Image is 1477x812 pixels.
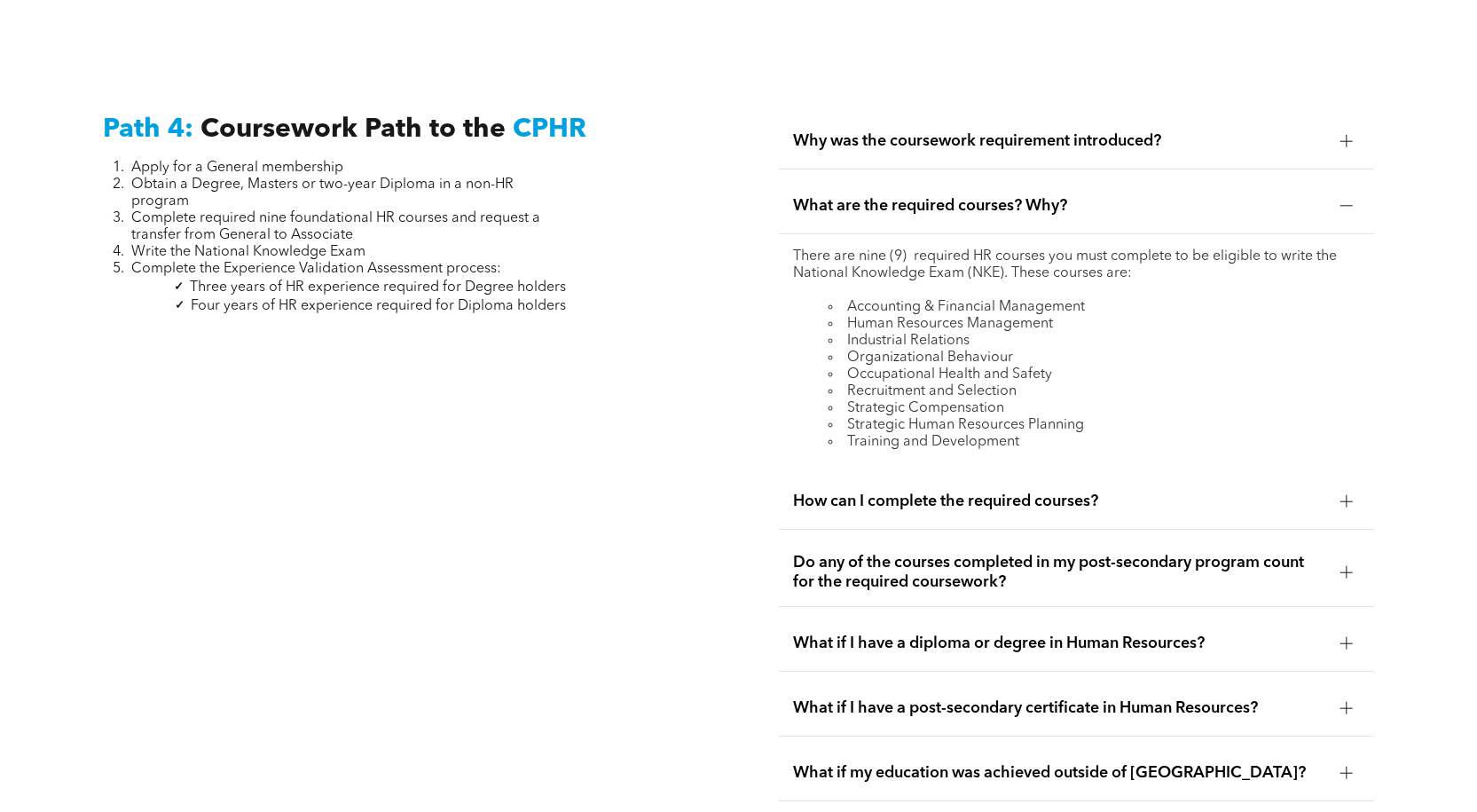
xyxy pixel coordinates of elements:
[829,316,1360,333] li: Human Resources Management
[131,245,365,259] span: Write the National Knowledge Exam
[131,262,501,276] span: Complete the Experience Validation Assessment process:
[793,196,1326,216] span: What are the required courses? Why?
[191,299,566,313] span: Four years of HR experience required for Diploma holders
[200,116,506,143] span: Coursework Path to the
[131,211,540,242] span: Complete required nine foundational HR courses and request a transfer from General to Associate
[793,248,1360,282] p: There are nine (9) required HR courses you must complete to be eligible to write the National Kno...
[829,350,1360,367] li: Organizational Behaviour
[829,383,1360,400] li: Recruitment and Selection
[829,367,1360,383] li: Occupational Health and Safety
[131,161,343,175] span: Apply for a General membership
[131,177,514,209] span: Obtain a Degree, Masters or two-year Diploma in a non-HR program
[793,492,1326,511] span: How can I complete the required courses?
[829,333,1360,350] li: Industrial Relations
[103,116,193,143] span: Path 4:
[190,280,566,295] span: Three years of HR experience required for Degree holders
[793,763,1326,783] span: What if my education was achieved outside of [GEOGRAPHIC_DATA]?
[829,417,1360,434] li: Strategic Human Resources Planning
[793,634,1326,653] span: What if I have a diploma or degree in Human Resources?
[829,400,1360,417] li: Strategic Compensation
[793,698,1326,718] span: What if I have a post-secondary certificate in Human Resources?
[793,131,1326,151] span: Why was the coursework requirement introduced?
[829,299,1360,316] li: Accounting & Financial Management
[829,434,1360,451] li: Training and Development
[793,553,1326,592] span: Do any of the courses completed in my post-secondary program count for the required coursework?
[513,116,586,143] span: CPHR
